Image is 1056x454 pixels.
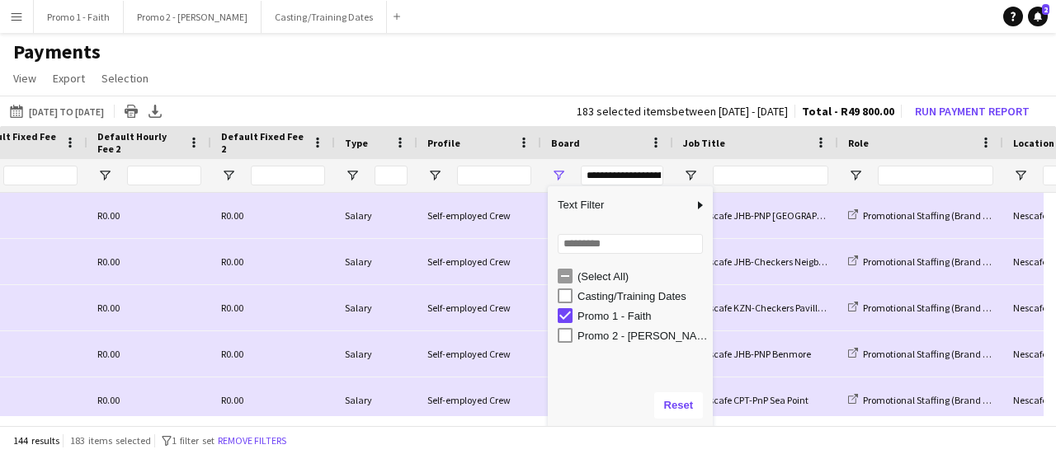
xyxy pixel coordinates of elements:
span: 1 filter set [172,434,214,447]
span: Nescafe CPT-PnP Sea Point [698,394,808,406]
a: Nescafe CPT-PnP Sea Point [683,394,808,406]
button: Open Filter Menu [1013,168,1028,183]
div: Promo 1 - Faith [577,310,708,322]
div: R0.00 [87,377,211,423]
button: Promo 2 - [PERSON_NAME] [124,1,262,33]
span: Job Title [683,137,725,149]
div: R0.00 [211,239,335,284]
span: Role [848,137,869,149]
div: 183 selected items between [DATE] - [DATE] [577,106,788,117]
button: Casting/Training Dates [262,1,387,33]
span: Export [53,71,85,86]
button: Open Filter Menu [683,168,698,183]
input: Default Fixed Fee 2 Filter Input [251,166,325,185]
input: Default Hourly Fee 2 Filter Input [127,166,201,185]
input: Default Fixed Fee 1 Filter Input [3,166,78,185]
span: Promotional Staffing (Brand Ambassadors) [863,394,1044,406]
a: 2 [1028,7,1048,26]
div: Self-employed Crew [417,193,541,238]
input: Type Filter Input [375,166,408,185]
span: Total - R49 800.00 [802,104,894,119]
div: R0.00 [211,331,335,377]
button: Remove filters [214,432,290,450]
a: Nescafe JHB-PNP [GEOGRAPHIC_DATA] [683,209,863,222]
input: Search filter values [558,234,703,254]
button: Open Filter Menu [221,168,236,183]
span: Nescafe JHB-Checkers Neigbourhood [698,255,854,268]
a: Promotional Staffing (Brand Ambassadors) [848,255,1044,268]
span: Promotional Staffing (Brand Ambassadors) [863,348,1044,360]
a: Promotional Staffing (Brand Ambassadors) [848,348,1044,360]
a: View [7,68,43,89]
input: Job Title Filter Input [713,166,828,185]
div: Salary [335,377,417,423]
input: Profile Filter Input [457,166,531,185]
span: 183 items selected [70,434,151,447]
div: R0.00 [87,285,211,330]
button: Open Filter Menu [345,168,360,183]
div: Casting/Training Dates [577,290,708,302]
div: Self-employed Crew [417,285,541,330]
a: Export [46,68,92,89]
a: Nescafe JHB-Checkers Neigbourhood [683,255,854,268]
button: Open Filter Menu [551,168,566,183]
span: Profile [427,137,460,149]
div: R0.00 [87,193,211,238]
span: View [13,71,36,86]
button: Promo 1 - Faith [34,1,124,33]
span: Location [1013,137,1054,149]
a: Promotional Staffing (Brand Ambassadors) [848,394,1044,406]
div: R0.00 [211,193,335,238]
span: Promotional Staffing (Brand Ambassadors) [863,209,1044,222]
span: 2 [1042,4,1049,15]
span: Promotional Staffing (Brand Ambassadors) [863,302,1044,314]
div: Promo 2 - [PERSON_NAME] [577,330,708,342]
span: Default Fixed Fee 2 [221,130,305,155]
a: Promotional Staffing (Brand Ambassadors) [848,209,1044,222]
span: Type [345,137,368,149]
div: Self-employed Crew [417,377,541,423]
button: Open Filter Menu [427,168,442,183]
a: Nescafe JHB-PNP Benmore [683,348,811,360]
div: R0.00 [211,377,335,423]
div: Filter List [548,266,713,345]
div: Salary [335,285,417,330]
span: Promotional Staffing (Brand Ambassadors) [863,255,1044,268]
span: Nescafe JHB-PNP [GEOGRAPHIC_DATA] [698,209,863,222]
div: Salary [335,193,417,238]
div: R0.00 [211,285,335,330]
span: Selection [101,71,148,86]
app-action-btn: Export XLSX [145,101,165,121]
app-action-btn: Print [121,101,141,121]
div: Salary [335,239,417,284]
div: Self-employed Crew [417,239,541,284]
div: Salary [335,331,417,377]
span: Nescafe KZN-Checkers Pavillion [698,302,831,314]
button: Open Filter Menu [97,168,112,183]
button: [DATE] to [DATE] [7,101,107,121]
a: Selection [95,68,155,89]
button: Reset [654,392,703,419]
span: Text Filter [548,191,693,219]
a: Promotional Staffing (Brand Ambassadors) [848,302,1044,314]
span: Nescafe JHB-PNP Benmore [698,348,811,360]
a: Nescafe KZN-Checkers Pavillion [683,302,831,314]
div: Column Filter [548,186,713,428]
span: Board [551,137,580,149]
div: Self-employed Crew [417,331,541,377]
button: Run Payment Report [908,101,1036,122]
button: Open Filter Menu [848,168,863,183]
div: (Select All) [577,270,708,283]
span: Default Hourly Fee 2 [97,130,181,155]
div: R0.00 [87,239,211,284]
input: Role Filter Input [878,166,993,185]
div: R0.00 [87,331,211,377]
